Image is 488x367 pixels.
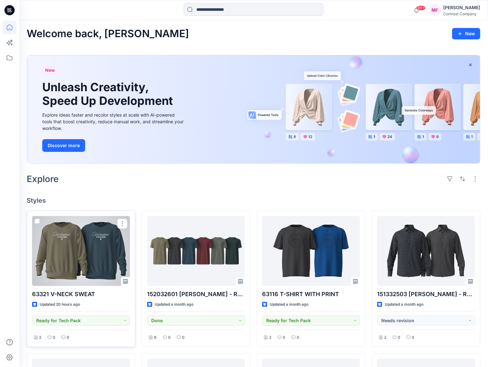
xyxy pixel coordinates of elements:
[297,334,299,341] p: 0
[452,28,480,39] button: New
[155,301,193,308] p: Updated a month ago
[377,290,475,299] p: 151332503 [PERSON_NAME] - Regular Shirt LS - RG51201
[283,334,285,341] p: 0
[27,174,59,184] h2: Explore
[27,28,189,40] h2: Welcome back, [PERSON_NAME]
[154,334,157,341] p: 6
[42,112,185,132] div: Explore ideas faster and recolor styles at scale with AI-powered tools that boost creativity, red...
[53,334,55,341] p: 0
[398,334,400,341] p: 0
[269,334,271,341] p: 2
[40,301,80,308] p: Updated 20 hours ago
[42,139,85,152] button: Discover more
[45,66,55,74] span: New
[384,334,386,341] p: 2
[377,216,475,286] a: 151332503 Andrew - Regular Shirt LS - RG51201
[42,139,185,152] a: Discover more
[412,334,414,341] p: 0
[262,290,360,299] p: 63116 T-SHIRT WITH PRINT
[262,216,360,286] a: 63116 T-SHIRT WITH PRINT
[385,301,424,308] p: Updated a month ago
[443,4,480,11] div: [PERSON_NAME]
[182,334,185,341] p: 0
[42,80,176,108] h1: Unleash Creativity, Speed Up Development
[39,334,41,341] p: 2
[429,4,441,16] div: MF
[32,290,130,299] p: 63321 V-NECK SWEAT
[27,197,480,204] h4: Styles
[416,5,426,10] span: 99+
[443,11,480,16] div: Contrast Company
[67,334,69,341] p: 0
[32,216,130,286] a: 63321 V-NECK SWEAT
[147,290,245,299] p: 152032601 [PERSON_NAME] - Regular T-shirt SS - RG51010
[168,334,171,341] p: 0
[270,301,308,308] p: Updated a month ago
[147,216,245,286] a: 152032601 Chris - Regular T-shirt SS - RG51010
